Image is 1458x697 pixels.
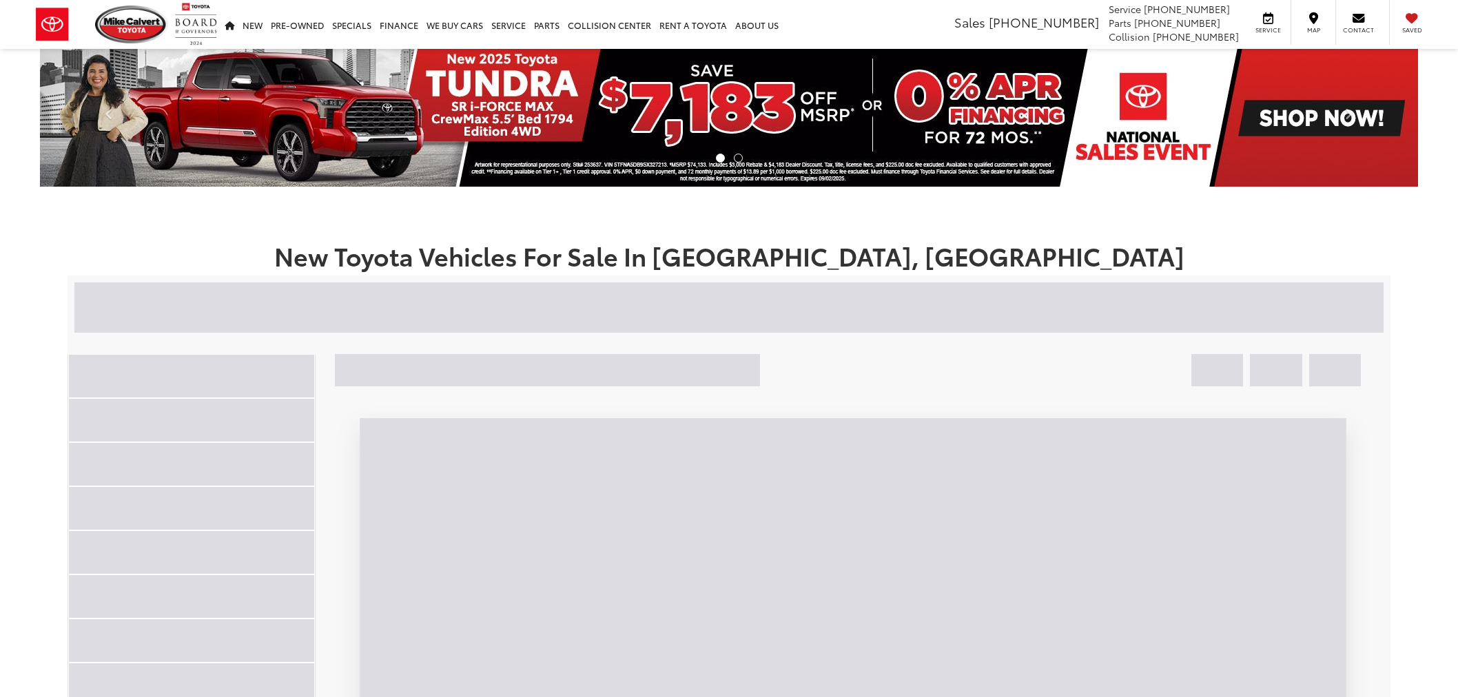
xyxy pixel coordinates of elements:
[954,13,985,31] span: Sales
[1109,30,1150,43] span: Collision
[1397,25,1427,34] span: Saved
[1109,2,1141,16] span: Service
[1153,30,1239,43] span: [PHONE_NUMBER]
[40,49,1418,187] img: New 2025 Toyota Tundra
[1298,25,1328,34] span: Map
[989,13,1099,31] span: [PHONE_NUMBER]
[1253,25,1284,34] span: Service
[95,6,168,43] img: Mike Calvert Toyota
[1144,2,1230,16] span: [PHONE_NUMBER]
[1343,25,1374,34] span: Contact
[1109,16,1131,30] span: Parts
[1134,16,1220,30] span: [PHONE_NUMBER]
